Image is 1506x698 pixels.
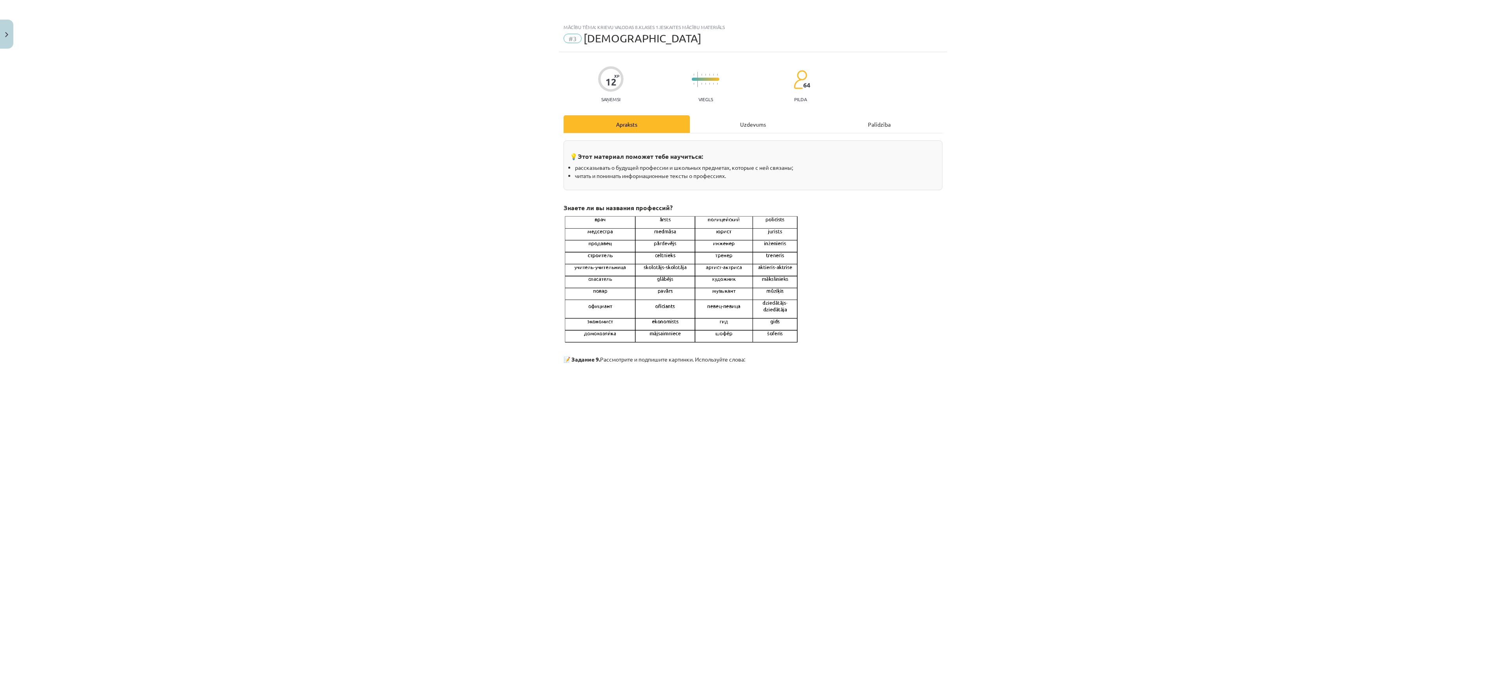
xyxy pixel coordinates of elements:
img: icon-short-line-57e1e144782c952c97e751825c79c345078a6d821885a25fce030b3d8c18986b.svg [709,74,710,76]
div: Uzdevums [690,115,816,133]
img: icon-short-line-57e1e144782c952c97e751825c79c345078a6d821885a25fce030b3d8c18986b.svg [693,83,694,85]
img: icon-short-line-57e1e144782c952c97e751825c79c345078a6d821885a25fce030b3d8c18986b.svg [701,83,702,85]
p: Viegls [698,96,713,102]
img: icon-short-line-57e1e144782c952c97e751825c79c345078a6d821885a25fce030b3d8c18986b.svg [709,83,710,85]
strong: Знаете ли вы названия профессий? [564,204,673,212]
img: icon-long-line-d9ea69661e0d244f92f715978eff75569469978d946b2353a9bb055b3ed8787d.svg [697,72,698,87]
img: icon-short-line-57e1e144782c952c97e751825c79c345078a6d821885a25fce030b3d8c18986b.svg [705,83,706,85]
img: icon-short-line-57e1e144782c952c97e751825c79c345078a6d821885a25fce030b3d8c18986b.svg [717,74,718,76]
h3: 💡 [570,147,936,161]
strong: Этот материал поможет тебе научиться: [578,152,703,160]
p: Saņemsi [598,96,624,102]
div: Apraksts [564,115,690,133]
img: students-c634bb4e5e11cddfef0936a35e636f08e4e9abd3cc4e673bd6f9a4125e45ecb1.svg [793,70,807,89]
div: 12 [606,76,617,87]
span: [DEMOGRAPHIC_DATA] [584,32,701,45]
div: Palīdzība [816,115,942,133]
li: читать и понимать информационные тексты о профессиях. [575,172,936,180]
img: icon-short-line-57e1e144782c952c97e751825c79c345078a6d821885a25fce030b3d8c18986b.svg [701,74,702,76]
p: pilda [794,96,807,102]
span: XP [614,74,619,78]
li: рассказывать о будущей профессии и школьных предметах, которые с ней связаны; [575,164,936,172]
img: icon-short-line-57e1e144782c952c97e751825c79c345078a6d821885a25fce030b3d8c18986b.svg [693,74,694,76]
strong: 📝 Задание 9. [564,356,600,363]
div: Mācību tēma: Krievu valodas 8.klases 1.ieskaites mācību materiāls [564,24,942,30]
span: #3 [564,34,582,43]
span: 64 [803,82,810,89]
img: icon-short-line-57e1e144782c952c97e751825c79c345078a6d821885a25fce030b3d8c18986b.svg [713,83,714,85]
img: icon-short-line-57e1e144782c952c97e751825c79c345078a6d821885a25fce030b3d8c18986b.svg [705,74,706,76]
img: icon-short-line-57e1e144782c952c97e751825c79c345078a6d821885a25fce030b3d8c18986b.svg [713,74,714,76]
img: icon-short-line-57e1e144782c952c97e751825c79c345078a6d821885a25fce030b3d8c18986b.svg [717,83,718,85]
p: Рассмотрите и подпишите картинки. Используйте слова: [564,349,942,364]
